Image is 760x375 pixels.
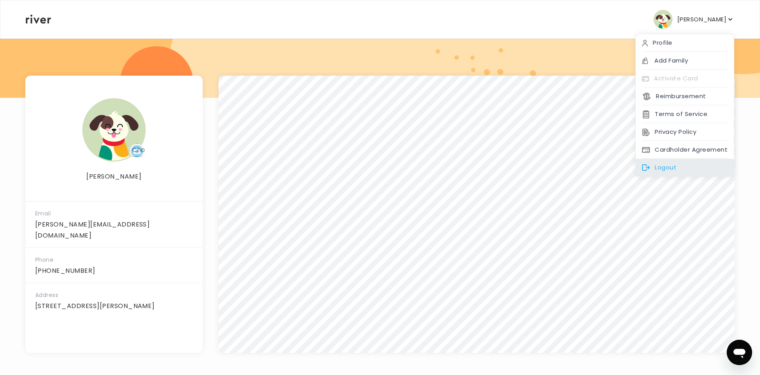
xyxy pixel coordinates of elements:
div: Terms of Service [636,105,734,123]
span: Email [35,209,51,217]
button: user avatar[PERSON_NAME] [654,10,734,29]
iframe: Button to launch messaging window [727,340,752,365]
span: Address [35,291,58,299]
div: Add Family [636,52,734,70]
p: [PERSON_NAME][EMAIL_ADDRESS][DOMAIN_NAME] [35,219,193,241]
button: Reimbursement [642,91,706,102]
div: Profile [636,34,734,52]
p: [PERSON_NAME] [26,171,202,182]
p: [STREET_ADDRESS][PERSON_NAME] [35,301,193,312]
p: [PERSON_NAME] [677,14,726,25]
img: user avatar [82,98,146,162]
span: Phone [35,256,53,264]
div: Logout [636,159,734,177]
div: Activate Card [636,70,734,88]
img: user avatar [654,10,673,29]
div: Cardholder Agreement [636,141,734,159]
div: Privacy Policy [636,123,734,141]
p: [PHONE_NUMBER] [35,265,193,276]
